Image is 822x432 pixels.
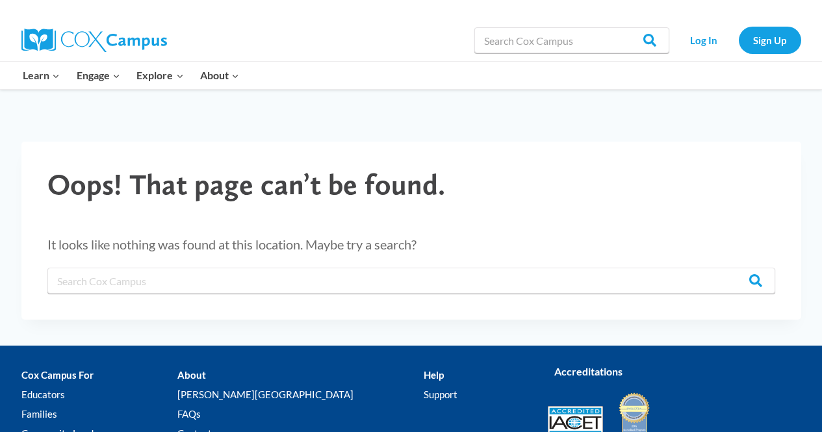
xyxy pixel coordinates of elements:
[136,67,183,84] span: Explore
[177,385,424,404] a: [PERSON_NAME][GEOGRAPHIC_DATA]
[47,234,775,255] p: It looks like nothing was found at this location. Maybe try a search?
[554,365,623,377] strong: Accreditations
[424,385,528,404] a: Support
[47,268,775,294] input: Search Cox Campus
[77,67,120,84] span: Engage
[15,62,248,89] nav: Primary Navigation
[474,27,669,53] input: Search Cox Campus
[676,27,732,53] a: Log In
[676,27,801,53] nav: Secondary Navigation
[21,385,177,404] a: Educators
[200,67,239,84] span: About
[177,404,424,424] a: FAQs
[21,29,167,52] img: Cox Campus
[47,168,775,202] h1: Oops! That page can’t be found.
[21,404,177,424] a: Families
[739,27,801,53] a: Sign Up
[23,67,60,84] span: Learn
